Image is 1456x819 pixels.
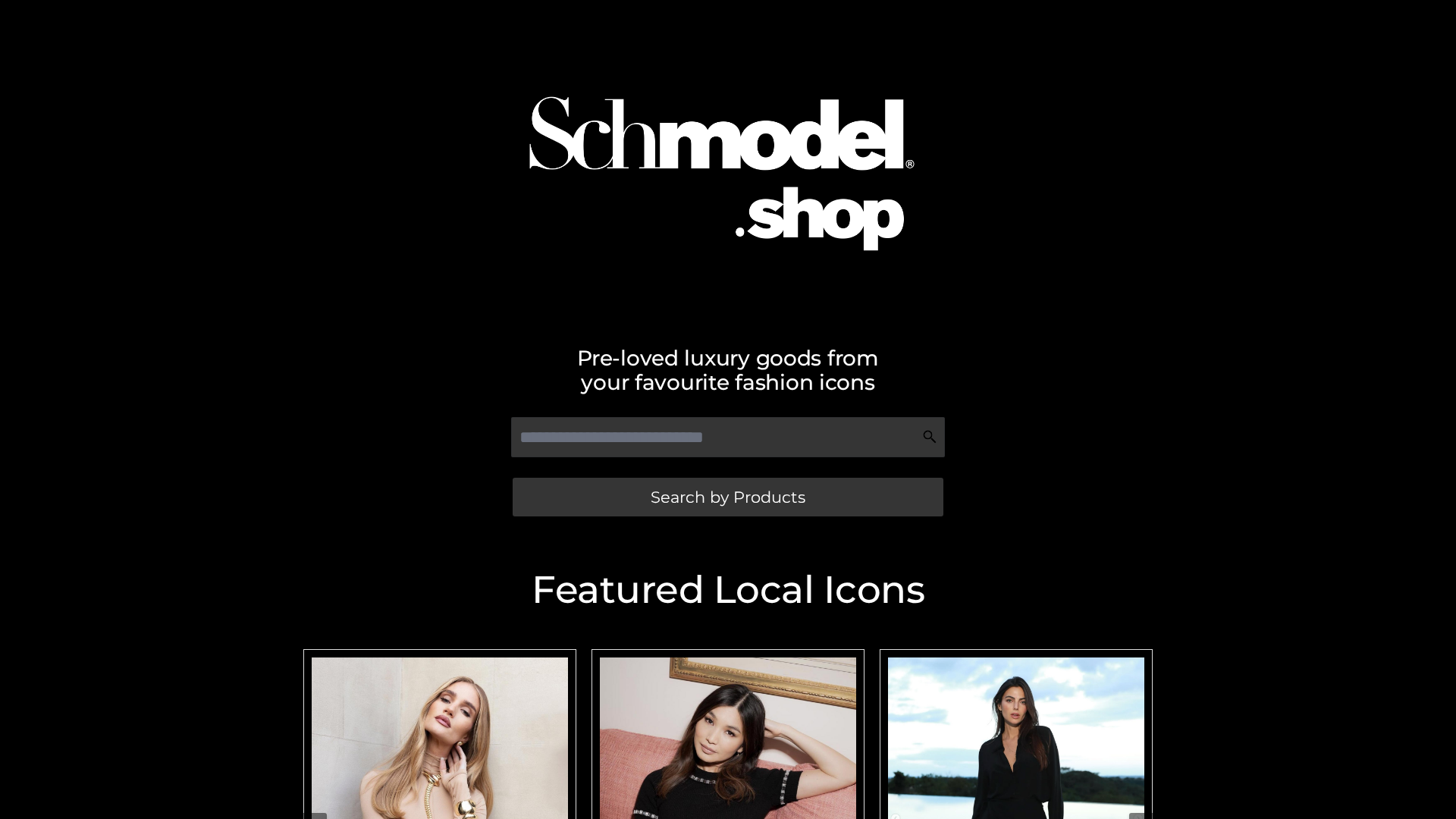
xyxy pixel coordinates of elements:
h2: Pre-loved luxury goods from your favourite fashion icons [296,346,1160,394]
span: Search by Products [651,489,805,505]
h2: Featured Local Icons​ [296,571,1160,609]
img: Search Icon [922,429,937,444]
a: Search by Products [513,478,943,516]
